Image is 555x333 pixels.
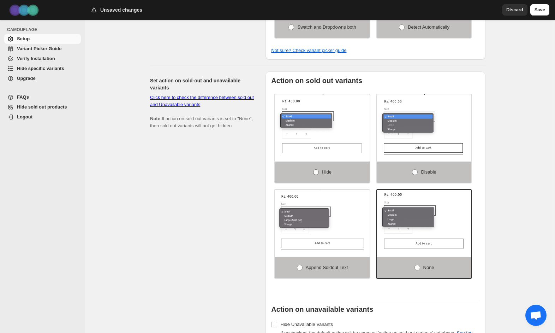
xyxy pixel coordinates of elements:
[421,169,436,175] span: Disable
[535,6,545,13] span: Save
[275,190,370,250] img: Append soldout text
[271,77,362,84] b: Action on sold out variants
[17,76,36,81] span: Upgrade
[506,6,523,13] span: Discard
[17,36,30,41] span: Setup
[17,56,55,61] span: Verify Installation
[100,6,142,13] h2: Unsaved changes
[408,24,449,30] span: Detect Automatically
[525,305,547,326] div: Open chat
[4,102,81,112] a: Hide sold out products
[4,92,81,102] a: FAQs
[17,94,29,100] span: FAQs
[17,114,32,119] span: Logout
[4,54,81,64] a: Verify Installation
[423,265,434,270] span: None
[271,305,373,313] b: Action on unavailable variants
[4,74,81,83] a: Upgrade
[530,4,549,16] button: Save
[150,116,162,121] b: Note:
[377,190,472,250] img: None
[17,104,67,110] span: Hide sold out products
[275,94,370,154] img: Hide
[150,95,254,107] a: Click here to check the difference between sold out and Unavailable variants
[322,169,332,175] span: Hide
[502,4,527,16] button: Discard
[17,66,64,71] span: Hide specific variants
[4,44,81,54] a: Variant Picker Guide
[280,322,333,327] span: Hide Unavailable Variants
[150,95,254,128] span: If action on sold out variants is set to "None", then sold out variants will not get hidden
[4,34,81,44] a: Setup
[306,265,348,270] span: Append soldout text
[150,77,254,91] h2: Set action on sold-out and unavailable variants
[297,24,356,30] span: Swatch and Dropdowns both
[17,46,61,51] span: Variant Picker Guide
[7,27,81,33] span: CAMOUFLAGE
[377,94,472,154] img: Disable
[4,64,81,74] a: Hide specific variants
[271,48,346,53] a: Not sure? Check variant picker guide
[4,112,81,122] a: Logout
